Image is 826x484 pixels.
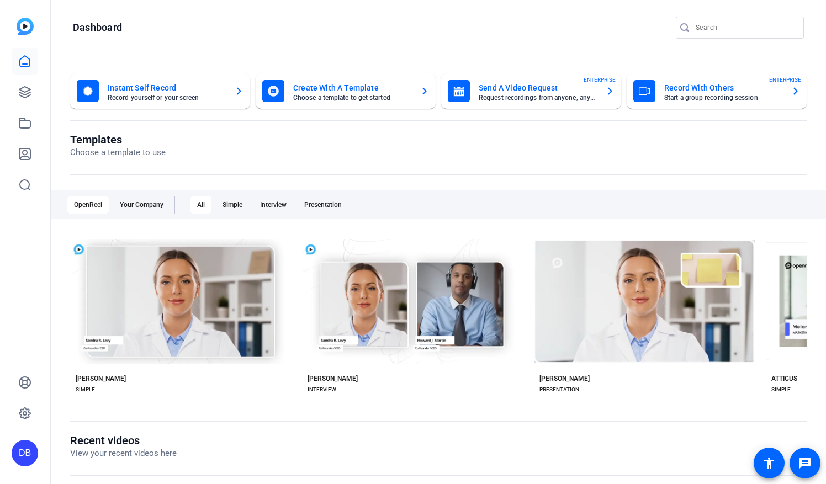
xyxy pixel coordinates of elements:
div: INTERVIEW [308,385,336,394]
button: Instant Self RecordRecord yourself or your screen [70,73,250,109]
div: Simple [216,196,249,214]
div: [PERSON_NAME] [539,374,590,383]
mat-card-title: Create With A Template [293,81,411,94]
mat-card-subtitle: Record yourself or your screen [108,94,226,101]
div: Interview [253,196,293,214]
p: View your recent videos here [70,447,177,460]
mat-card-subtitle: Start a group recording session [664,94,782,101]
div: All [190,196,211,214]
div: [PERSON_NAME] [76,374,126,383]
mat-icon: accessibility [763,456,776,470]
div: PRESENTATION [539,385,579,394]
mat-card-title: Send A Video Request [479,81,597,94]
p: Choose a template to use [70,146,166,159]
button: Record With OthersStart a group recording sessionENTERPRISE [627,73,807,109]
mat-icon: message [798,456,812,470]
button: Create With A TemplateChoose a template to get started [256,73,436,109]
mat-card-title: Instant Self Record [108,81,226,94]
div: ATTICUS [771,374,797,383]
span: ENTERPRISE [584,76,616,84]
button: Send A Video RequestRequest recordings from anyone, anywhereENTERPRISE [441,73,621,109]
mat-card-subtitle: Choose a template to get started [293,94,411,101]
div: OpenReel [67,196,109,214]
span: ENTERPRISE [769,76,801,84]
div: Your Company [113,196,170,214]
img: blue-gradient.svg [17,18,34,35]
h1: Recent videos [70,434,177,447]
div: [PERSON_NAME] [308,374,358,383]
mat-card-subtitle: Request recordings from anyone, anywhere [479,94,597,101]
input: Search [696,21,795,34]
div: Presentation [298,196,348,214]
div: DB [12,440,38,466]
div: SIMPLE [771,385,791,394]
mat-card-title: Record With Others [664,81,782,94]
h1: Dashboard [73,21,122,34]
div: SIMPLE [76,385,95,394]
h1: Templates [70,133,166,146]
